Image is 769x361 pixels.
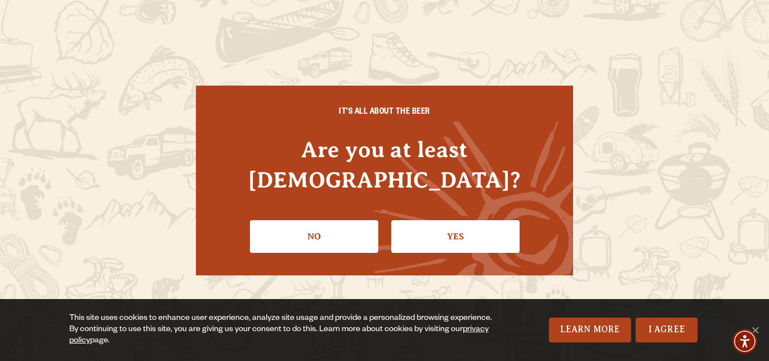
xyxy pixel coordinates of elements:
[250,220,378,253] a: No
[218,108,551,118] h6: IT'S ALL ABOUT THE BEER
[69,313,497,347] div: This site uses cookies to enhance user experience, analyze site usage and provide a personalized ...
[218,135,551,194] h4: Are you at least [DEMOGRAPHIC_DATA]?
[732,329,757,354] div: Accessibility Menu
[549,318,632,342] a: Learn More
[69,326,489,346] a: privacy policy
[636,318,698,342] a: I Agree
[391,220,520,253] a: Confirm I'm 21 or older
